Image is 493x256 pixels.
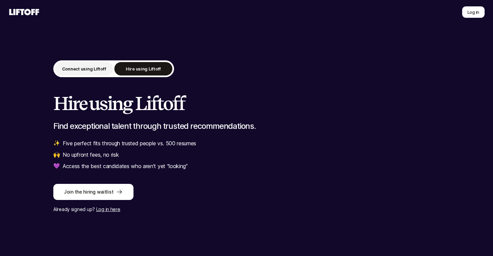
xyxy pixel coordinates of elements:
h2: Hire using Liftoff [53,93,440,113]
a: Join the hiring waitlist [53,184,440,200]
p: No upfront fees, no risk [63,150,119,159]
p: Five perfect fits through trusted people vs. 500 resumes [63,139,196,148]
p: Connect using Liftoff [62,65,106,72]
span: 💜️ [53,162,60,170]
button: Log in [462,6,485,18]
p: Already signed up? [53,205,440,213]
span: ✨ [53,139,60,148]
span: 🙌 [53,150,60,159]
p: Find exceptional talent through trusted recommendations. [53,121,440,131]
p: Hire using Liftoff [126,65,161,72]
p: Access the best candidates who aren’t yet “looking” [63,162,188,170]
button: Join the hiring waitlist [53,184,133,200]
a: Log in here [96,206,120,212]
